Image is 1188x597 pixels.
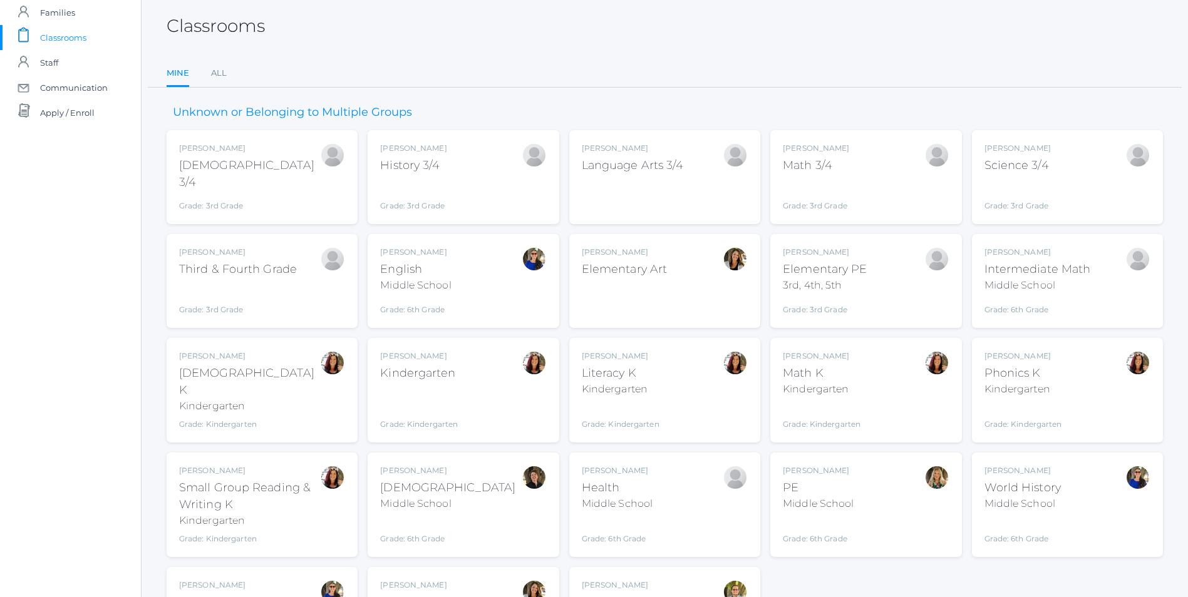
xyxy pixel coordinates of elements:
a: Mine [167,61,189,88]
div: Middle School [380,496,515,511]
div: [PERSON_NAME] [380,579,493,591]
div: Grade: Kindergarten [179,419,320,430]
div: Kindergarten [984,382,1062,397]
div: [PERSON_NAME] [179,579,257,591]
div: Grade: 6th Grade [380,298,451,315]
div: Grade: 3rd Grade [984,179,1051,212]
div: Grade: 3rd Grade [380,179,447,212]
div: [PERSON_NAME] [179,143,320,154]
div: Joshua Bennett [723,143,748,168]
div: Small Group Reading & Writing K [179,479,320,513]
div: Grade: Kindergarten [984,402,1062,430]
div: Middle School [984,278,1091,293]
div: World History [984,479,1061,496]
div: Grade: 3rd Grade [783,298,867,315]
div: Joshua Bennett [1125,143,1150,168]
div: Alexia Hemingway [723,465,748,490]
div: [PERSON_NAME] [380,350,458,362]
span: Staff [40,50,58,75]
div: Kindergarten [783,382,860,397]
div: Stephanie Todhunter [1125,465,1150,490]
div: [PERSON_NAME] [984,350,1062,362]
div: Joshua Bennett [320,143,345,168]
div: Gina Pecor [924,350,949,375]
a: All [211,61,227,86]
div: Grade: 6th Grade [984,298,1091,315]
div: Math 3/4 [783,157,849,174]
div: Grade: 6th Grade [582,516,653,544]
div: Language Arts 3/4 [582,157,684,174]
div: Grade: 3rd Grade [179,283,297,315]
div: [PERSON_NAME] [984,465,1061,476]
div: Grade: Kindergarten [380,387,458,430]
div: [DEMOGRAPHIC_DATA] [380,479,515,496]
div: Middle School [984,496,1061,511]
div: Phonics K [984,365,1062,382]
span: Classrooms [40,25,86,50]
div: Gina Pecor [320,350,345,375]
div: Literacy K [582,365,659,382]
h2: Classrooms [167,16,265,36]
div: English [380,261,451,278]
div: Kindergarten [179,399,320,414]
div: [PERSON_NAME] [380,247,451,258]
div: Science 3/4 [984,157,1051,174]
div: Middle School [582,496,653,511]
div: [DEMOGRAPHIC_DATA] 3/4 [179,157,320,191]
div: Math K [783,365,860,382]
div: Dianna Renz [522,465,547,490]
div: Grade: 6th Grade [984,516,1061,544]
div: Kindergarten [380,365,458,382]
div: [PERSON_NAME] [783,465,854,476]
div: Joshua Bennett [320,247,345,272]
div: [DEMOGRAPHIC_DATA] K [179,365,320,399]
div: Bonnie Posey [1125,247,1150,272]
div: Elementary PE [783,261,867,278]
div: Grade: 6th Grade [783,516,854,544]
div: History 3/4 [380,157,447,174]
div: Stephanie Todhunter [522,247,547,272]
div: Grade: Kindergarten [179,533,320,544]
div: PE [783,479,854,496]
div: [PERSON_NAME] [783,350,860,362]
div: Gina Pecor [723,350,748,375]
div: Joshua Bennett [924,143,949,168]
div: Middle School [783,496,854,511]
div: Grade: Kindergarten [582,402,659,430]
div: Amber Farnes [723,247,748,272]
div: [PERSON_NAME] [984,143,1051,154]
div: Grade: Kindergarten [783,402,860,430]
div: Gina Pecor [522,350,547,375]
div: [PERSON_NAME] [783,247,867,258]
div: Grade: 6th Grade [380,516,515,544]
div: [PERSON_NAME] [582,465,653,476]
div: [PERSON_NAME] [783,143,849,154]
div: [PERSON_NAME] [582,579,653,591]
div: [PERSON_NAME] [582,350,659,362]
div: Third & Fourth Grade [179,261,297,278]
div: Gina Pecor [320,465,345,490]
div: Health [582,479,653,496]
div: [PERSON_NAME] [380,143,447,154]
div: Gina Pecor [1125,350,1150,375]
div: [PERSON_NAME] [582,143,684,154]
div: Grade: 3rd Grade [783,179,849,212]
div: Intermediate Math [984,261,1091,278]
div: Elementary Art [582,261,667,278]
div: [PERSON_NAME] [179,247,297,258]
div: [PERSON_NAME] [179,465,320,476]
div: Kindergarten [179,513,320,528]
div: Claudia Marosz [924,465,949,490]
div: Grade: 3rd Grade [179,196,320,212]
div: Joshua Bennett [924,247,949,272]
div: Middle School [380,278,451,293]
div: Kindergarten [582,382,659,397]
span: Apply / Enroll [40,100,95,125]
div: [PERSON_NAME] [984,247,1091,258]
div: [PERSON_NAME] [380,465,515,476]
h3: Unknown or Belonging to Multiple Groups [167,106,418,119]
div: Joshua Bennett [522,143,547,168]
span: Communication [40,75,108,100]
div: 3rd, 4th, 5th [783,278,867,293]
div: [PERSON_NAME] [582,247,667,258]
